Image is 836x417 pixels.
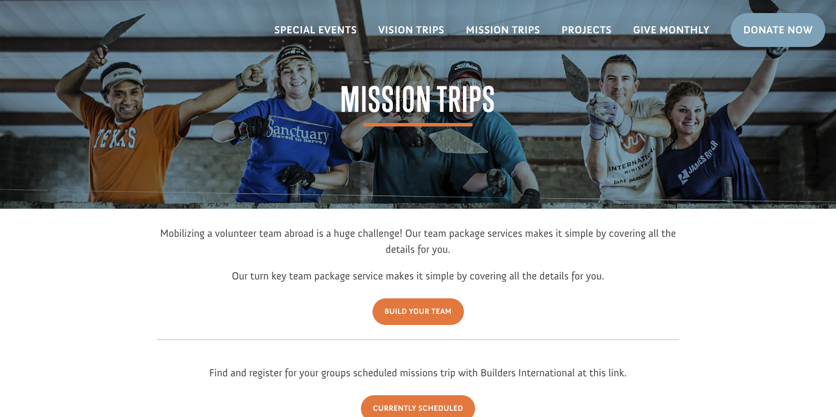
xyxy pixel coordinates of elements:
[160,227,676,256] span: Mobilizing a volunteer team abroad is a huge challenge! Our team package services makes it simple...
[209,366,627,379] span: Find and register for your groups scheduled missions trip with Builders International at this link.
[340,82,495,126] span: Mission Trips
[455,16,551,44] a: Mission Trips
[373,298,464,325] a: Build Your Team
[264,16,368,44] a: Special Events
[232,269,604,282] span: Our turn key team package service makes it simple by covering all the details for you.
[551,16,623,44] a: Projects
[622,16,720,44] a: Give Monthly
[368,16,455,44] a: Vision Trips
[731,13,825,47] a: Donate Now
